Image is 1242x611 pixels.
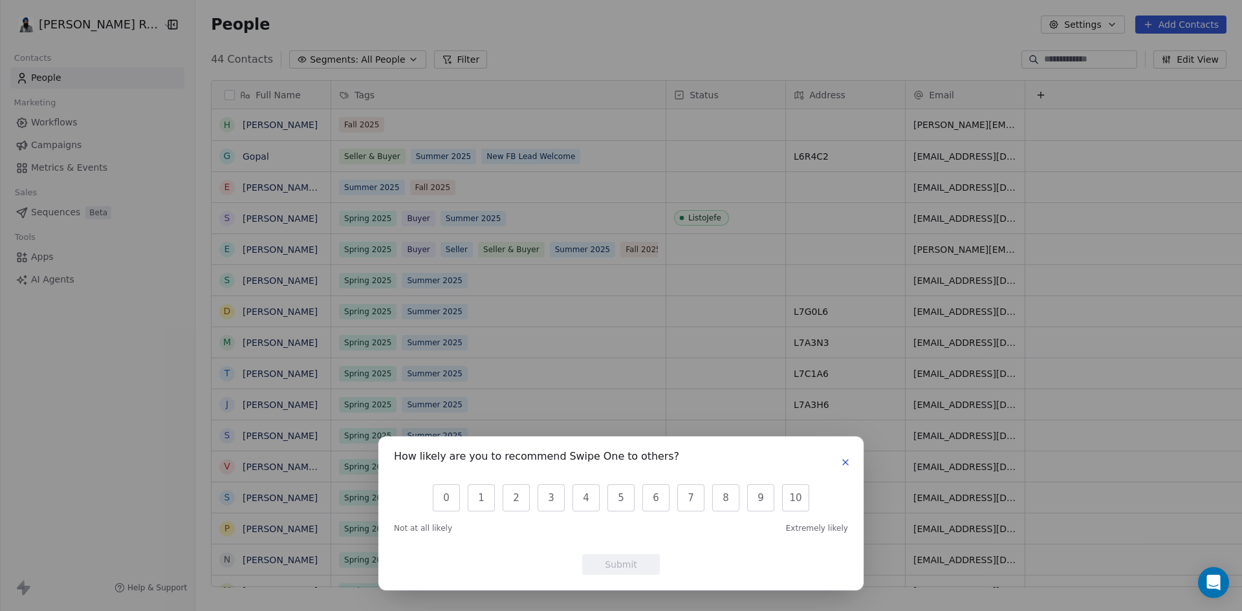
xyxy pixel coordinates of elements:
span: Not at all likely [394,523,452,533]
button: 7 [677,484,704,511]
button: 1 [468,484,495,511]
button: 3 [538,484,565,511]
h1: How likely are you to recommend Swipe One to others? [394,452,679,465]
button: 8 [712,484,739,511]
button: 2 [503,484,530,511]
button: 6 [642,484,670,511]
button: 4 [572,484,600,511]
button: 0 [433,484,460,511]
button: Submit [582,554,660,575]
button: 9 [747,484,774,511]
button: 5 [607,484,635,511]
button: 10 [782,484,809,511]
span: Extremely likely [786,523,848,533]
